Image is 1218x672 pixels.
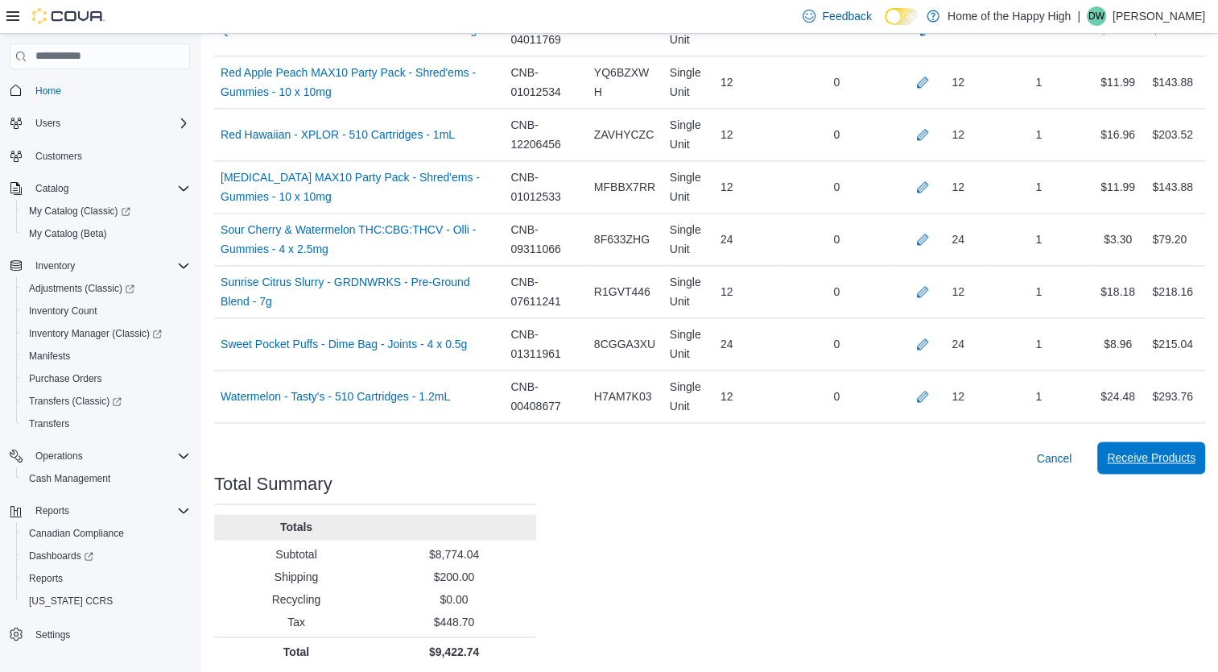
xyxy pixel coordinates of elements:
[29,501,76,521] button: Reports
[16,590,196,612] button: [US_STATE] CCRS
[16,200,196,222] a: My Catalog (Classic)
[783,171,890,203] div: 0
[29,305,97,317] span: Inventory Count
[29,256,81,276] button: Inventory
[10,73,190,670] nav: Complex example
[885,25,886,26] span: Dark Mode
[987,328,1089,360] div: 1
[16,467,196,490] button: Cash Management
[1090,276,1146,308] div: $18.18
[1107,450,1195,466] span: Receive Products
[23,392,190,411] span: Transfers (Classic)
[29,179,75,198] button: Catalog
[378,614,530,630] p: $448.70
[29,501,190,521] span: Reports
[1090,380,1146,413] div: $24.48
[3,445,196,467] button: Operations
[23,414,76,433] a: Transfers
[29,625,76,645] a: Settings
[1152,282,1193,301] div: $218.16
[29,114,190,133] span: Users
[35,150,82,163] span: Customers
[221,519,372,535] p: Totals
[822,8,871,24] span: Feedback
[23,279,141,298] a: Adjustments (Classic)
[16,545,196,567] a: Dashboards
[29,472,110,485] span: Cash Management
[1113,6,1205,26] p: [PERSON_NAME]
[23,346,190,366] span: Manifests
[987,276,1089,308] div: 1
[952,334,964,354] div: 24
[221,272,498,311] a: Sunrise Citrus Slurry - GRDNWRKS - Pre-Ground Blend - 7g
[16,367,196,390] button: Purchase Orders
[987,171,1089,203] div: 1
[663,56,714,108] div: Single Unit
[510,377,580,416] span: CNB-00408677
[35,628,70,641] span: Settings
[663,161,714,213] div: Single Unit
[29,372,102,385] span: Purchase Orders
[23,546,100,566] a: Dashboards
[23,591,119,611] a: [US_STATE] CCRS
[221,569,372,585] p: Shipping
[1152,125,1193,144] div: $203.52
[714,328,783,360] div: 24
[783,223,890,255] div: 0
[23,324,168,343] a: Inventory Manager (Classic)
[16,322,196,345] a: Inventory Manager (Classic)
[221,220,498,259] a: Sour Cherry & Watermelon THC:CBG:THCV - Olli - Gummies - 4 x 2.5mg
[23,591,190,611] span: Washington CCRS
[221,644,372,660] p: Total
[35,182,68,195] span: Catalog
[594,230,650,249] span: 8F633ZHG
[714,223,783,255] div: 24
[3,255,196,277] button: Inventory
[29,256,190,276] span: Inventory
[3,622,196,645] button: Settings
[594,177,655,197] span: MFBBX7RR
[594,334,655,354] span: 8CGGA3XU
[29,114,67,133] button: Users
[23,392,128,411] a: Transfers (Classic)
[510,115,580,154] span: CNB-12206456
[23,414,190,433] span: Transfers
[29,327,162,340] span: Inventory Manager (Classic)
[1097,442,1205,474] button: Receive Products
[23,369,190,388] span: Purchase Orders
[663,318,714,370] div: Single Unit
[594,282,650,301] span: R1GVT446
[1152,387,1193,406] div: $293.76
[663,109,714,160] div: Single Unit
[35,117,60,130] span: Users
[1090,171,1146,203] div: $11.99
[714,66,783,98] div: 12
[221,125,455,144] a: Red Hawaiian - XPLOR - 510 Cartridges - 1mL
[29,395,122,408] span: Transfers (Classic)
[714,380,783,413] div: 12
[3,144,196,168] button: Customers
[3,177,196,200] button: Catalog
[1090,223,1146,255] div: $3.30
[23,469,117,488] a: Cash Management
[29,282,134,295] span: Adjustments (Classic)
[987,380,1089,413] div: 1
[221,591,372,608] p: Recycling
[952,230,964,249] div: 24
[510,272,580,311] span: CNB-07611241
[29,572,63,585] span: Reports
[16,222,196,245] button: My Catalog (Beta)
[23,201,190,221] span: My Catalog (Classic)
[23,224,190,243] span: My Catalog (Beta)
[16,277,196,300] a: Adjustments (Classic)
[221,168,498,206] a: [MEDICAL_DATA] MAX10 Party Pack - Shred'ems - Gummies - 10 x 10mg
[16,390,196,413] a: Transfers (Classic)
[221,614,372,630] p: Tax
[378,591,530,608] p: $0.00
[714,276,783,308] div: 12
[29,227,107,240] span: My Catalog (Beta)
[1152,334,1193,354] div: $215.04
[23,469,190,488] span: Cash Management
[952,125,964,144] div: 12
[29,350,70,363] span: Manifests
